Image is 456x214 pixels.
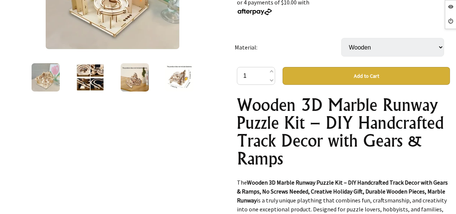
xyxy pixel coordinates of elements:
img: Wooden 3D Marble Runway Puzzle [165,63,193,92]
h1: Wooden 3D Marble Runway Puzzle Kit – DIY Handcrafted Track Decor with Gears & Ramps [237,96,450,167]
strong: Wooden 3D Marble Runway Puzzle Kit – DIY Handcrafted Track Decor with Gears & Ramps, No Screws Ne... [237,179,448,204]
img: Wooden 3D Marble Runway Puzzle [121,63,149,92]
td: Material: [235,28,341,67]
img: Wooden 3D Marble Runway Puzzle [32,63,60,92]
button: Add to Cart [283,67,450,85]
img: Afterpay [237,9,273,15]
img: Wooden 3D Marble Runway Puzzle [76,63,104,92]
